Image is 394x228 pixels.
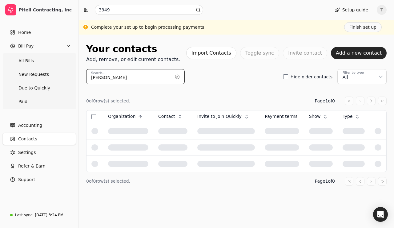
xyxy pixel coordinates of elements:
[108,112,147,122] button: Organization
[18,43,34,49] span: Bill Pay
[2,119,76,131] a: Accounting
[344,22,382,32] button: Finish set up
[86,178,130,184] div: 0 of 0 row(s) selected.
[18,98,27,105] span: Paid
[18,122,42,129] span: Accounting
[331,47,387,59] button: Add a new contact
[18,163,46,169] span: Refer & Earn
[343,70,364,75] div: Filter by type
[18,176,35,183] span: Support
[315,98,335,104] div: Page 1 of 0
[197,112,253,122] button: Invite to join Quickly
[197,113,242,120] span: Invite to join Quickly
[2,209,76,221] a: Last sync:[DATE] 3:24 PM
[4,55,75,67] a: All Bills
[2,26,76,39] a: Home
[86,56,180,63] div: Add, remove, or edit current contacts.
[95,5,203,15] input: Search
[19,7,73,13] div: Pitell Contracting, Inc
[18,71,49,78] span: New Requests
[330,5,373,15] button: Setup guide
[2,160,76,172] button: Refer & Earn
[108,113,136,120] span: Organization
[2,173,76,186] button: Support
[186,47,236,59] button: Import Contacts
[91,114,96,119] button: Select all
[4,82,75,94] a: Due to Quickly
[18,85,50,91] span: Due to Quickly
[2,133,76,145] a: Contacts
[18,58,34,64] span: All Bills
[91,24,206,31] div: Complete your set up to begin processing payments.
[86,42,180,56] div: Your contacts
[315,178,335,184] div: Page 1 of 0
[18,136,37,142] span: Contacts
[343,112,364,122] button: Type
[86,98,130,104] div: 0 of 0 row(s) selected.
[15,212,34,218] div: Last sync:
[343,113,352,120] span: Type
[309,112,332,122] button: Show
[158,112,186,122] button: Contact
[377,5,387,15] button: T
[2,40,76,52] button: Bill Pay
[18,149,36,156] span: Settings
[18,29,31,36] span: Home
[4,95,75,108] a: Paid
[265,113,299,120] div: Payment terms
[91,71,105,76] label: Search...
[291,75,332,79] label: Hide older contacts
[373,207,388,222] div: Open Intercom Messenger
[4,68,75,81] a: New Requests
[35,212,63,218] div: [DATE] 3:24 PM
[2,146,76,159] a: Settings
[158,113,175,120] span: Contact
[309,113,321,120] span: Show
